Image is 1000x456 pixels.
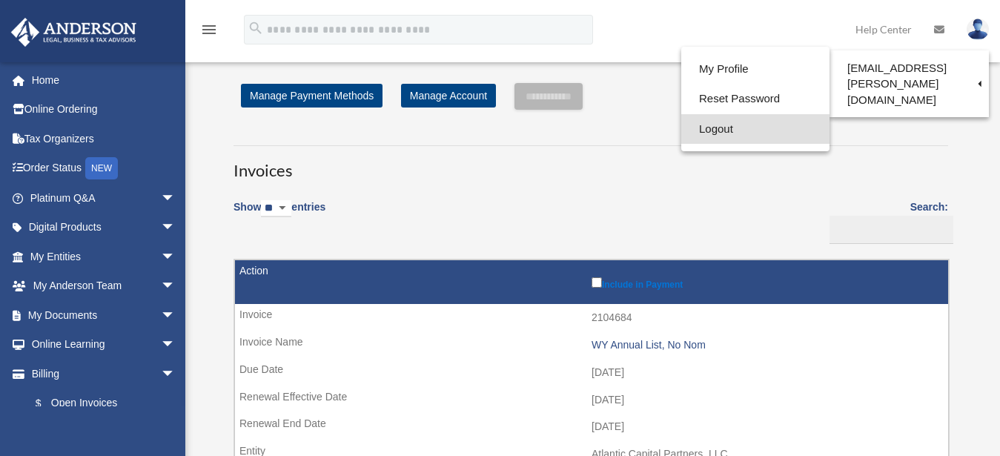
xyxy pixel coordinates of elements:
[161,242,191,272] span: arrow_drop_down
[681,54,830,85] a: My Profile
[10,124,198,153] a: Tax Organizers
[10,65,198,95] a: Home
[161,271,191,302] span: arrow_drop_down
[161,330,191,360] span: arrow_drop_down
[200,26,218,39] a: menu
[235,359,948,387] td: [DATE]
[161,359,191,389] span: arrow_drop_down
[10,300,198,330] a: My Documentsarrow_drop_down
[161,300,191,331] span: arrow_drop_down
[681,114,830,145] a: Logout
[592,277,602,288] input: Include in Payment
[21,389,183,419] a: $Open Invoices
[235,386,948,414] td: [DATE]
[10,183,198,213] a: Platinum Q&Aarrow_drop_down
[235,304,948,332] td: 2104684
[967,19,989,40] img: User Pic
[235,413,948,441] td: [DATE]
[592,274,941,290] label: Include in Payment
[830,216,953,244] input: Search:
[10,153,198,184] a: Order StatusNEW
[234,145,948,182] h3: Invoices
[161,213,191,243] span: arrow_drop_down
[200,21,218,39] i: menu
[824,198,948,244] label: Search:
[10,330,198,360] a: Online Learningarrow_drop_down
[681,84,830,114] a: Reset Password
[261,200,291,217] select: Showentries
[241,84,383,108] a: Manage Payment Methods
[830,54,989,113] a: [EMAIL_ADDRESS][PERSON_NAME][DOMAIN_NAME]
[85,157,118,179] div: NEW
[248,20,264,36] i: search
[7,18,141,47] img: Anderson Advisors Platinum Portal
[10,242,198,271] a: My Entitiesarrow_drop_down
[44,394,51,413] span: $
[161,183,191,214] span: arrow_drop_down
[234,198,325,232] label: Show entries
[10,95,198,125] a: Online Ordering
[401,84,496,108] a: Manage Account
[10,213,198,242] a: Digital Productsarrow_drop_down
[10,271,198,301] a: My Anderson Teamarrow_drop_down
[10,359,191,389] a: Billingarrow_drop_down
[592,339,941,351] div: WY Annual List, No Nom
